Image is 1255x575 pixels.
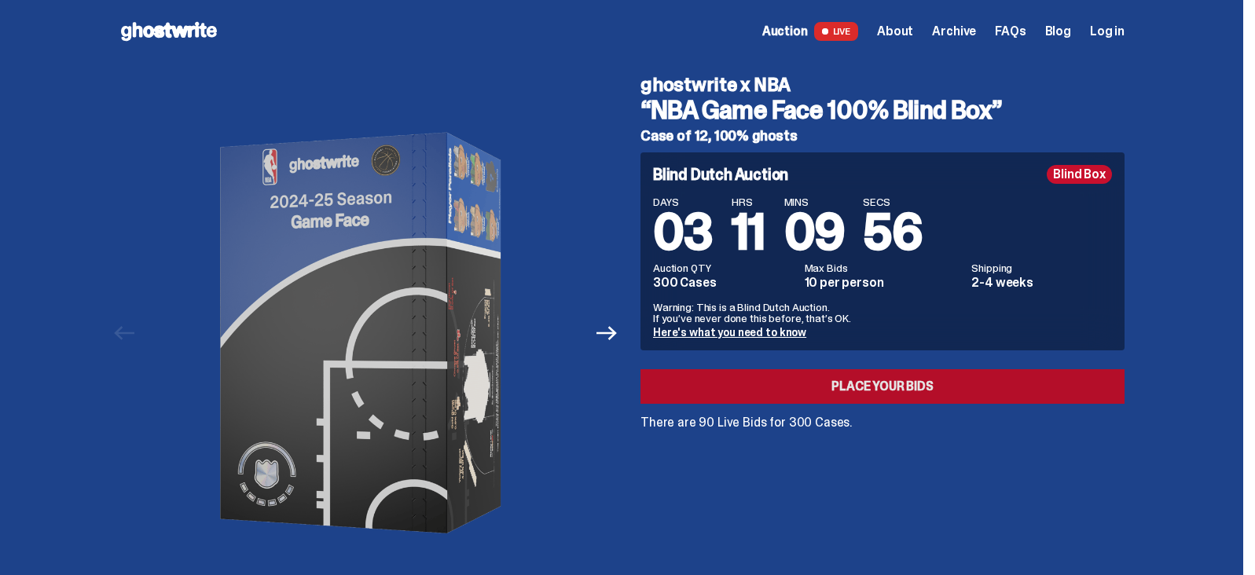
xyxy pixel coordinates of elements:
[640,97,1125,123] h3: “NBA Game Face 100% Blind Box”
[653,302,1112,324] p: Warning: This is a Blind Dutch Auction. If you’ve never done this before, that’s OK.
[732,196,765,207] span: HRS
[971,277,1112,289] dd: 2-4 weeks
[784,200,845,265] span: 09
[863,196,922,207] span: SECS
[805,277,963,289] dd: 10 per person
[653,167,788,182] h4: Blind Dutch Auction
[640,75,1125,94] h4: ghostwrite x NBA
[1045,25,1071,38] a: Blog
[805,262,963,273] dt: Max Bids
[1047,165,1112,184] div: Blind Box
[995,25,1026,38] a: FAQs
[653,196,713,207] span: DAYS
[653,325,806,339] a: Here's what you need to know
[640,369,1125,404] a: Place your Bids
[653,277,795,289] dd: 300 Cases
[784,196,845,207] span: MINS
[877,25,913,38] a: About
[863,200,922,265] span: 56
[814,22,859,41] span: LIVE
[762,25,808,38] span: Auction
[971,262,1112,273] dt: Shipping
[932,25,976,38] a: Archive
[1090,25,1125,38] a: Log in
[762,22,858,41] a: Auction LIVE
[640,129,1125,143] h5: Case of 12, 100% ghosts
[653,262,795,273] dt: Auction QTY
[589,316,624,350] button: Next
[732,200,765,265] span: 11
[653,200,713,265] span: 03
[640,416,1125,429] p: There are 90 Live Bids for 300 Cases.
